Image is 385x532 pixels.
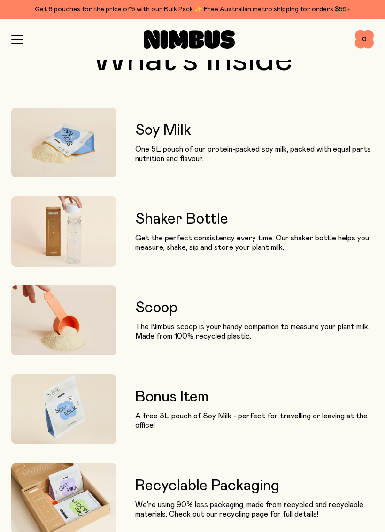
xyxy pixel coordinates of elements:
[11,4,374,15] div: Get 6 pouches for the price of 5 with our Bulk Pack ✨ Free Australian metro shipping for orders $59+
[11,196,116,266] img: Nimbus Shaker Bottle with lid being lifted off
[135,300,374,316] h3: Scoop
[135,478,374,494] h3: Recyclable Packaging
[135,322,374,341] p: The Nimbus scoop is your handy companion to measure your plant milk. Made from 100% recycled plas...
[11,44,374,77] h2: What’s inside
[11,374,116,444] img: A 3L pouch of soy milk floating in the air
[11,285,116,355] img: Nimbus scoop with powder
[135,389,374,406] h3: Bonus Item
[135,411,374,430] p: A free 3L pouch of Soy Milk - perfect for travelling or leaving at the office!
[11,108,116,177] img: Soy Milk Powder Flowing Out of Pouch
[135,211,374,228] h3: Shaker Bottle
[135,122,374,139] h3: Soy Milk
[135,145,374,163] p: One 5L pouch of our protein-packed soy milk, packed with equal parts nutrition and flavour.
[135,500,374,519] p: We’re using 90% less packaging, made from recycled and recyclable materials. Check out our recycl...
[135,233,374,252] p: Get the perfect consistency every time. Our shaker bottle helps you measure, shake, sip and store...
[355,30,374,49] button: 0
